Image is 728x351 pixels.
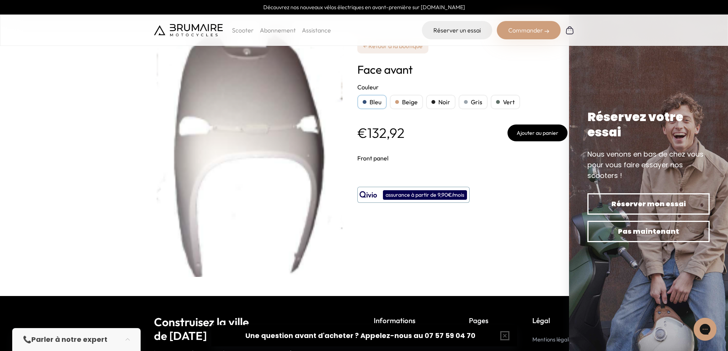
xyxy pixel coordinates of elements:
div: Beige [390,95,423,109]
p: Informations [374,315,434,326]
div: Gris [459,95,488,109]
button: assurance à partir de 9,90€/mois [357,187,470,203]
h2: Couleur [357,82,567,92]
img: Panier [565,26,574,35]
img: right-arrow-2.png [545,29,549,34]
div: Noir [426,95,456,109]
h2: Construisez la ville de [DATE] [154,315,355,343]
p: Scooter [232,26,254,35]
a: Réserver un essai [422,21,492,39]
iframe: Gorgias live chat messenger [690,315,720,343]
div: Commander [497,21,561,39]
p: €132,92 [357,125,404,141]
div: Front panel [357,154,567,172]
div: Vert [491,95,520,109]
p: Légal [532,315,574,326]
div: assurance à partir de 9,90€/mois [383,190,467,200]
button: Ajouter au panier [507,125,567,141]
img: Brumaire Motocycles [154,24,223,36]
a: Mentions légales [532,336,574,343]
div: Bleu [357,95,387,109]
h1: Face avant [357,63,567,76]
p: Pages [469,315,498,326]
a: Abonnement [260,26,296,34]
img: Face avant [154,19,345,277]
a: Assistance [302,26,331,34]
img: logo qivio [360,190,377,199]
